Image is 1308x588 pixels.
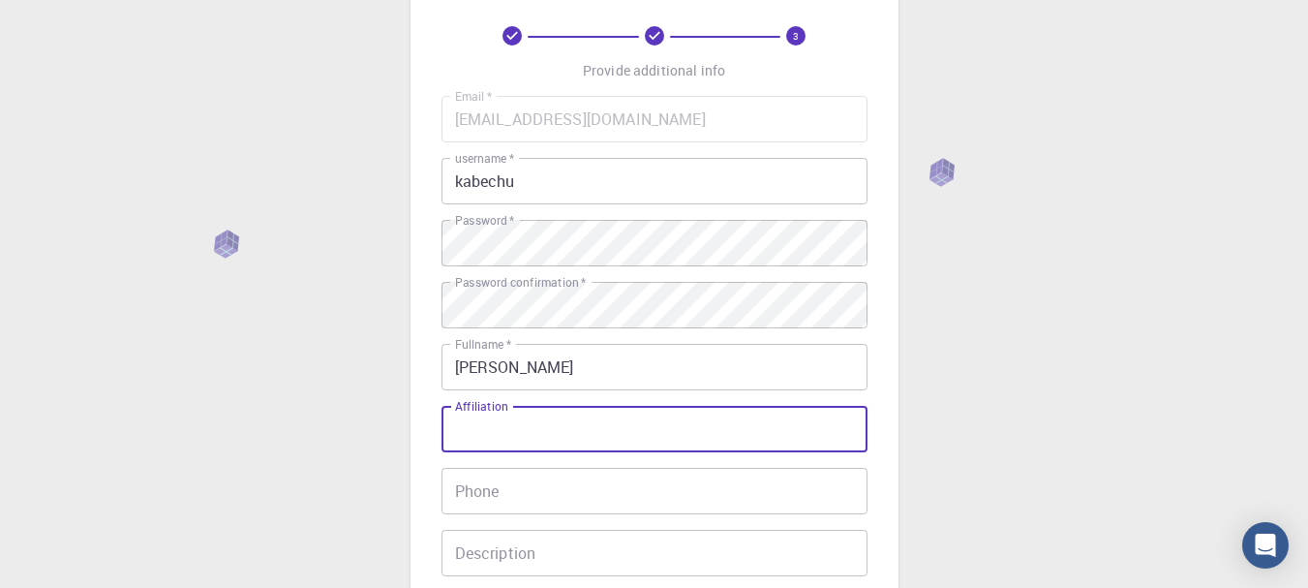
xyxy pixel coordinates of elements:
label: Password [455,212,514,229]
label: Fullname [455,336,511,353]
p: Provide additional info [583,61,725,80]
label: Email [455,88,492,105]
label: username [455,150,514,167]
label: Affiliation [455,398,507,415]
text: 3 [793,29,799,43]
label: Password confirmation [455,274,586,291]
div: Open Intercom Messenger [1242,522,1289,569]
